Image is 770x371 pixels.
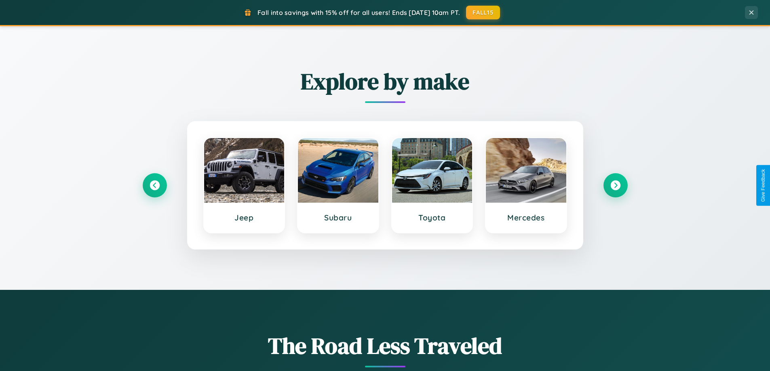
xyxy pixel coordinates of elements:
h2: Explore by make [143,66,628,97]
h1: The Road Less Traveled [143,330,628,361]
button: FALL15 [466,6,500,19]
h3: Jeep [212,213,276,222]
h3: Toyota [400,213,464,222]
div: Give Feedback [760,169,766,202]
span: Fall into savings with 15% off for all users! Ends [DATE] 10am PT. [257,8,460,17]
h3: Mercedes [494,213,558,222]
h3: Subaru [306,213,370,222]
